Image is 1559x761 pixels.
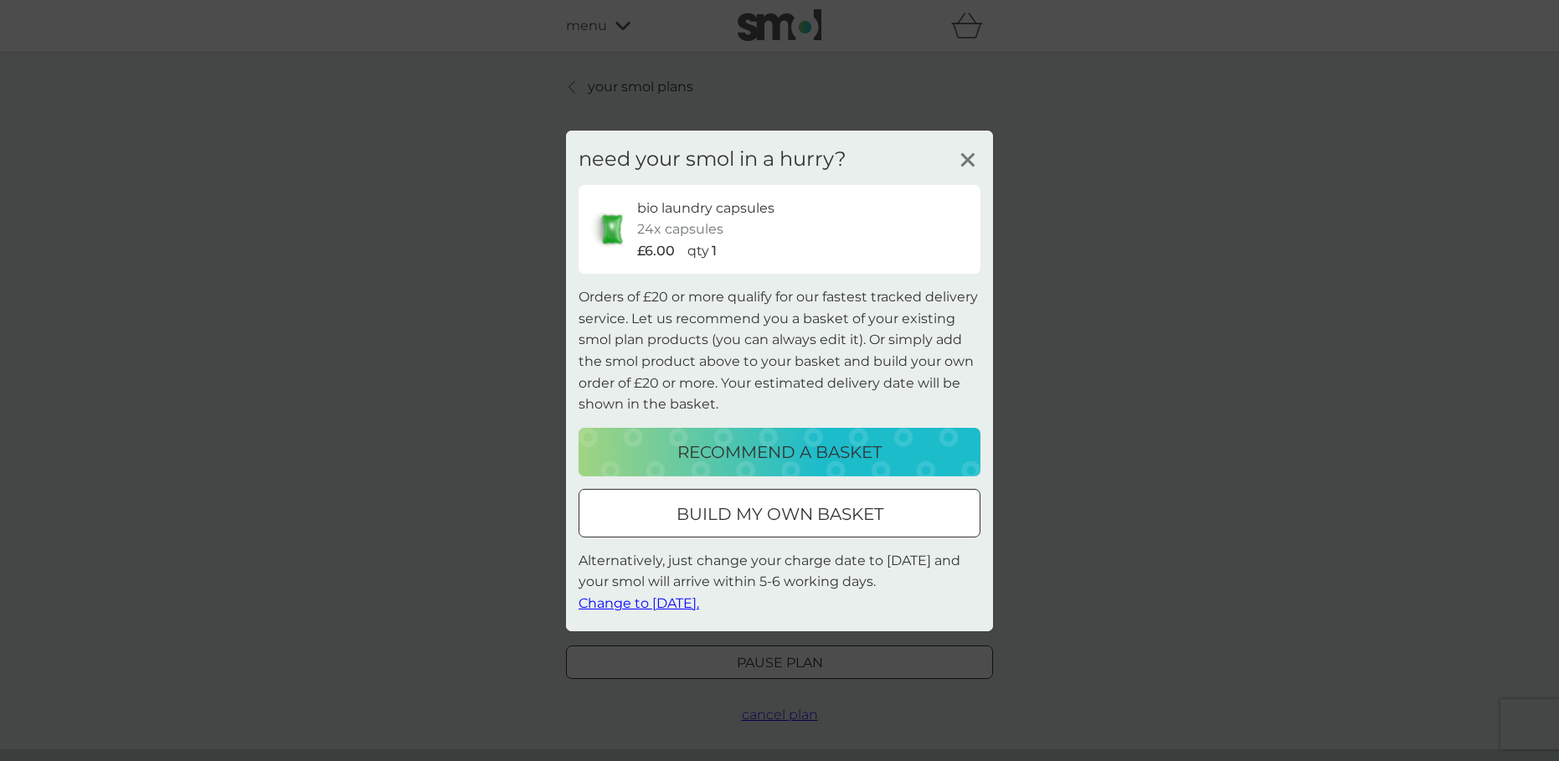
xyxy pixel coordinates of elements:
[579,595,699,611] span: Change to [DATE].
[637,240,675,262] p: £6.00
[637,197,774,219] p: bio laundry capsules
[687,240,709,262] p: qty
[579,428,980,476] button: recommend a basket
[579,489,980,537] button: build my own basket
[579,593,699,614] button: Change to [DATE].
[637,219,723,240] p: 24x capsules
[677,439,882,465] p: recommend a basket
[712,240,717,262] p: 1
[579,550,980,614] p: Alternatively, just change your charge date to [DATE] and your smol will arrive within 5-6 workin...
[579,147,846,171] h3: need your smol in a hurry?
[579,286,980,415] p: Orders of £20 or more qualify for our fastest tracked delivery service. Let us recommend you a ba...
[677,501,883,527] p: build my own basket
